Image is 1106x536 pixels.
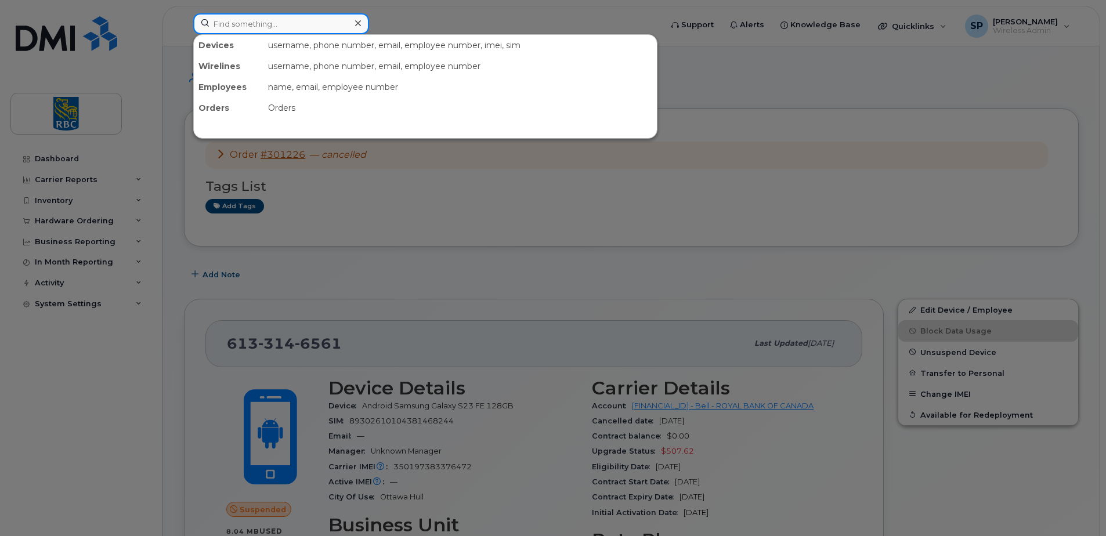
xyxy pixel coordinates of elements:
[263,56,657,77] div: username, phone number, email, employee number
[263,35,657,56] div: username, phone number, email, employee number, imei, sim
[194,35,263,56] div: Devices
[263,77,657,97] div: name, email, employee number
[194,56,263,77] div: Wirelines
[194,77,263,97] div: Employees
[194,97,263,118] div: Orders
[263,97,657,118] div: Orders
